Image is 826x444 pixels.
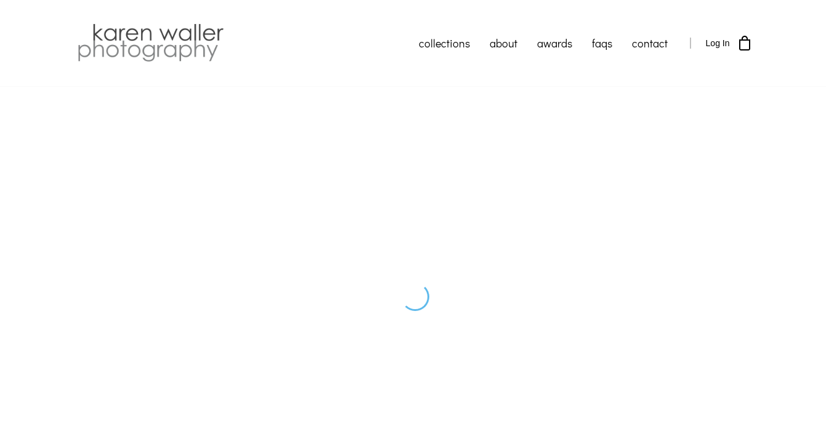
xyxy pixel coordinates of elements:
[622,28,678,59] a: contact
[409,28,480,59] a: collections
[75,22,227,65] img: Karen Waller Photography
[480,28,527,59] a: about
[706,38,730,48] span: Log In
[527,28,582,59] a: awards
[582,28,622,59] a: faqs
